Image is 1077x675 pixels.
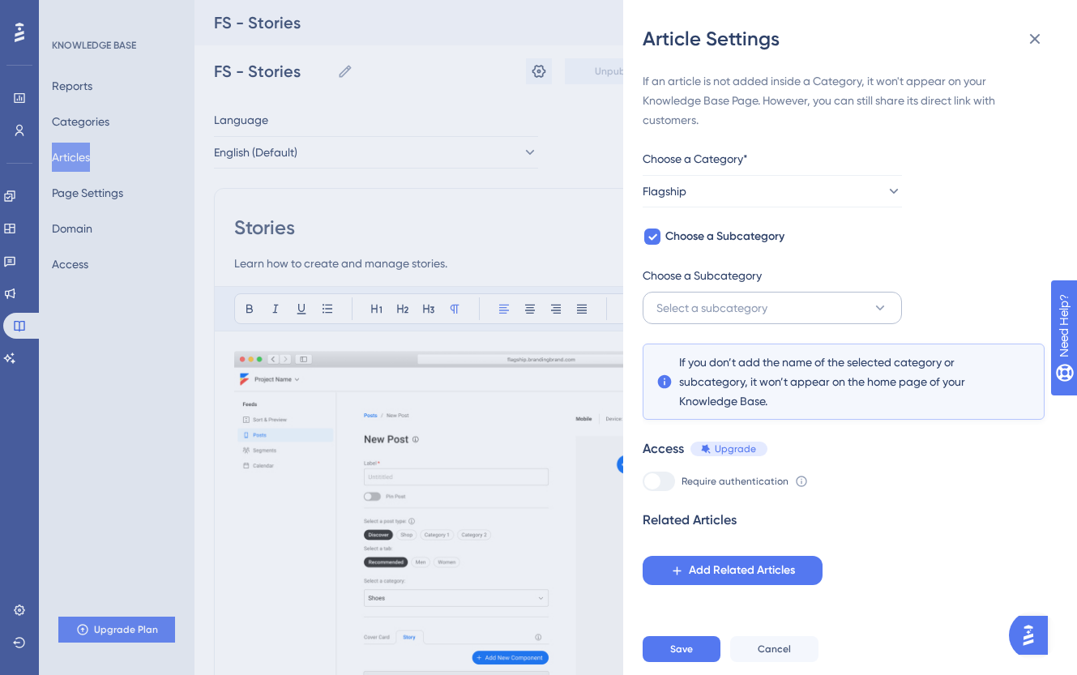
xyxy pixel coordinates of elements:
[643,556,823,585] button: Add Related Articles
[643,266,762,285] span: Choose a Subcategory
[643,439,684,459] div: Access
[1009,611,1058,660] iframe: UserGuiding AI Assistant Launcher
[679,352,1008,411] span: If you don’t add the name of the selected category or subcategory, it won’t appear on the home pa...
[643,175,902,207] button: Flagship
[643,71,1045,130] div: If an article is not added inside a Category, it won't appear on your Knowledge Base Page. Howeve...
[656,298,767,318] span: Select a subcategory
[758,643,791,656] span: Cancel
[715,442,756,455] span: Upgrade
[643,26,1058,52] div: Article Settings
[730,636,818,662] button: Cancel
[38,4,101,23] span: Need Help?
[682,475,789,488] span: Require authentication
[643,292,902,324] button: Select a subcategory
[643,511,737,530] div: Related Articles
[689,561,795,580] span: Add Related Articles
[643,182,686,201] span: Flagship
[665,227,784,246] span: Choose a Subcategory
[670,643,693,656] span: Save
[643,149,748,169] span: Choose a Category*
[643,636,720,662] button: Save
